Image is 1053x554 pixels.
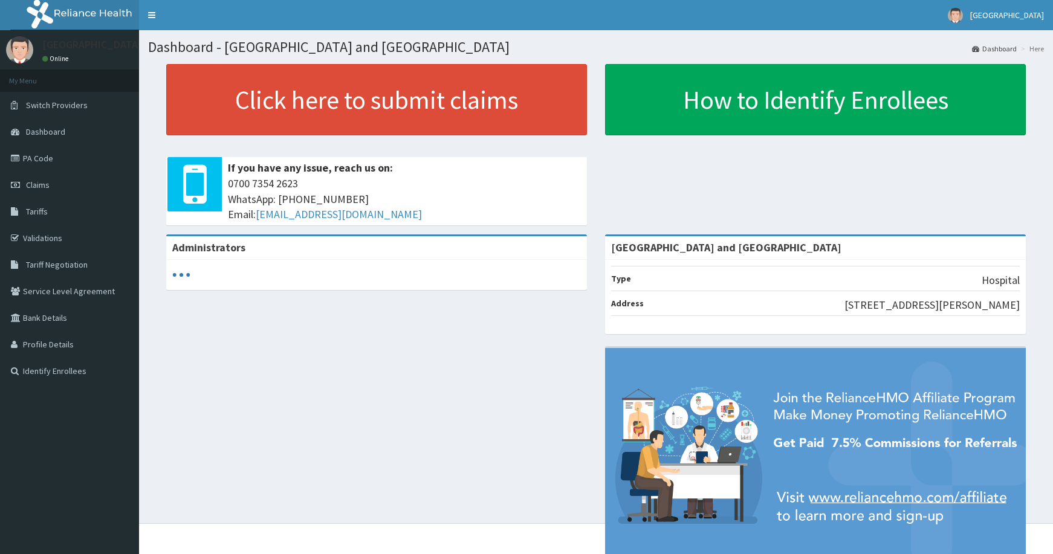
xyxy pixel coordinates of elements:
span: Claims [26,179,50,190]
span: [GEOGRAPHIC_DATA] [970,10,1044,21]
span: Dashboard [26,126,65,137]
b: If you have any issue, reach us on: [228,161,393,175]
a: How to Identify Enrollees [605,64,1026,135]
a: [EMAIL_ADDRESS][DOMAIN_NAME] [256,207,422,221]
a: Online [42,54,71,63]
b: Address [611,298,644,309]
span: 0700 7354 2623 WhatsApp: [PHONE_NUMBER] Email: [228,176,581,222]
b: Administrators [172,240,245,254]
h1: Dashboard - [GEOGRAPHIC_DATA] and [GEOGRAPHIC_DATA] [148,39,1044,55]
svg: audio-loading [172,266,190,284]
img: User Image [6,36,33,63]
a: Click here to submit claims [166,64,587,135]
span: Tariffs [26,206,48,217]
p: [STREET_ADDRESS][PERSON_NAME] [844,297,1020,313]
img: User Image [948,8,963,23]
span: Switch Providers [26,100,88,111]
span: Tariff Negotiation [26,259,88,270]
p: [GEOGRAPHIC_DATA] [42,39,142,50]
li: Here [1018,43,1044,54]
a: Dashboard [972,43,1017,54]
b: Type [611,273,631,284]
p: Hospital [982,272,1020,288]
strong: [GEOGRAPHIC_DATA] and [GEOGRAPHIC_DATA] [611,240,841,254]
